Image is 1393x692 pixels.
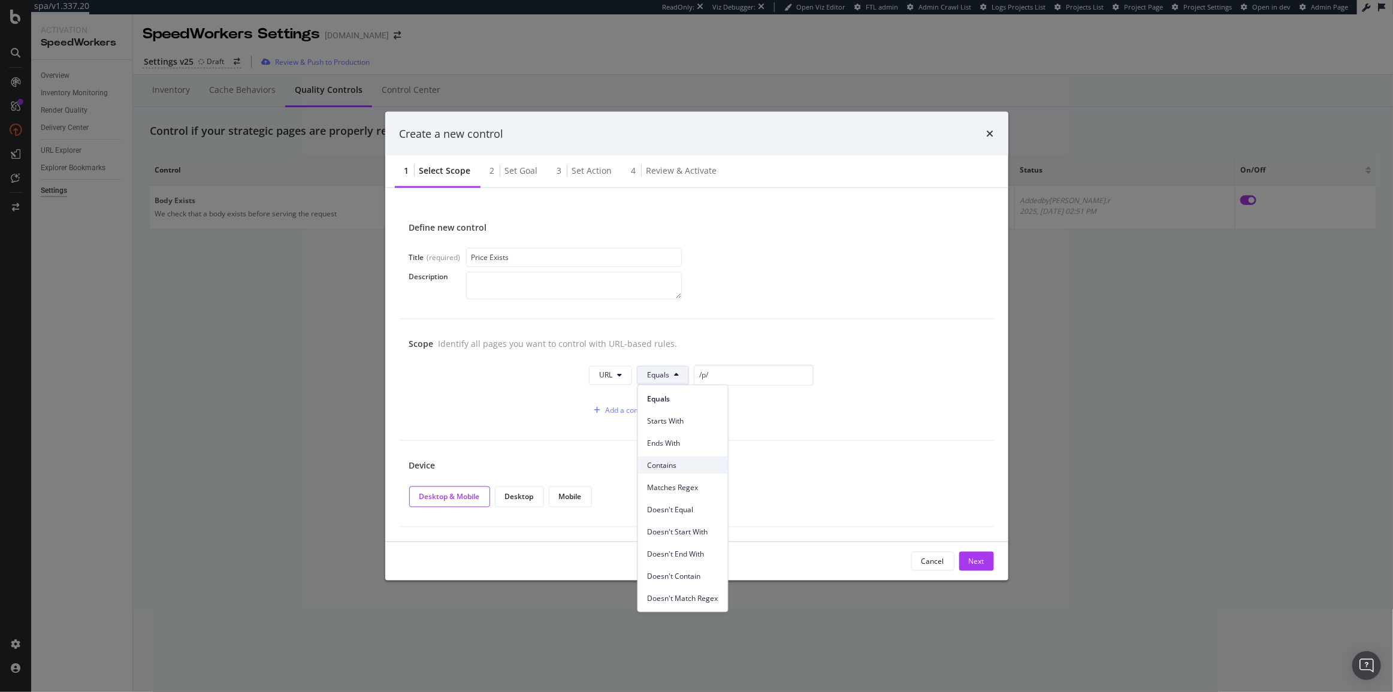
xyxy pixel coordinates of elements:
[557,165,562,177] div: 3
[648,437,718,448] span: Ends With
[427,253,461,263] div: (required)
[589,401,657,420] button: Add a condition
[921,556,944,566] div: Cancel
[409,272,466,282] div: Description
[631,165,636,177] div: 4
[400,126,504,141] div: Create a new control
[647,370,669,380] span: Equals
[646,165,717,177] div: Review & Activate
[648,393,718,404] span: Equals
[637,365,689,385] button: Equals
[409,222,984,234] div: Define new control
[572,165,612,177] div: Set action
[559,492,582,502] div: Mobile
[589,365,632,385] button: URL
[419,165,471,177] div: Select scope
[648,526,718,537] span: Doesn't Start With
[969,556,984,566] div: Next
[1352,651,1381,680] div: Open Intercom Messenger
[599,370,612,380] span: URL
[648,460,718,470] span: Contains
[648,504,718,515] span: Doesn't Equal
[505,165,538,177] div: Set goal
[648,415,718,426] span: Starts With
[959,552,994,571] button: Next
[409,460,984,472] div: Device
[439,339,678,350] div: Identify all pages you want to control with URL-based rules.
[419,492,480,502] div: Desktop & Mobile
[911,552,954,571] button: Cancel
[648,570,718,581] span: Doesn't Contain
[490,165,495,177] div: 2
[648,548,718,559] span: Doesn't End With
[648,482,718,492] span: Matches Regex
[385,111,1008,581] div: modal
[404,165,409,177] div: 1
[505,492,534,502] div: Desktop
[648,593,718,603] span: Doesn't Match Regex
[409,253,424,263] div: Title
[987,126,994,141] div: times
[605,406,657,416] div: Add a condition
[409,339,434,350] div: Scope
